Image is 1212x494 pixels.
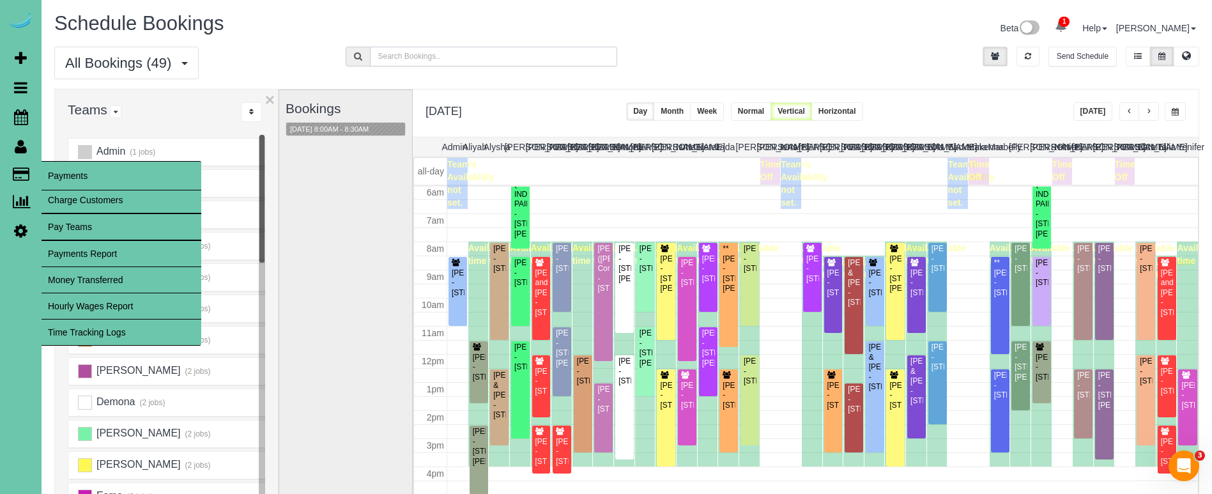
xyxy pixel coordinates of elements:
[1169,451,1199,481] iframe: Intercom live chat
[1077,371,1090,400] div: [PERSON_NAME] - [STREET_ADDRESS]
[427,243,444,254] span: 8am
[659,254,673,294] div: [PERSON_NAME] - [STREET_ADDRESS][PERSON_NAME]
[510,243,549,266] span: Available time
[1156,257,1195,280] span: Available time
[827,268,840,298] div: [PERSON_NAME] - [STREET_ADDRESS]
[597,244,610,293] div: [PERSON_NAME] ([PERSON_NAME]) Comp - [STREET_ADDRESS]
[690,102,724,121] button: Week
[1018,20,1039,37] img: New interface
[1073,243,1112,266] span: Available time
[988,137,1009,157] th: Marbelly
[910,268,923,298] div: [PERSON_NAME] - [STREET_ADDRESS]
[864,257,903,280] span: Available time
[910,357,923,406] div: [PERSON_NAME] & [PERSON_NAME] - [STREET_ADDRESS]
[799,137,820,157] th: [PERSON_NAME]
[535,367,548,396] div: [PERSON_NAME] - [STREET_ADDRESS]
[778,137,799,157] th: Jerrah
[868,268,882,298] div: [PERSON_NAME] - [STREET_ADDRESS]
[42,320,201,345] a: Time Tracking Logs
[505,137,526,157] th: [PERSON_NAME]
[626,102,654,121] button: Day
[1135,243,1174,266] span: Available time
[8,13,33,31] img: Automaid Logo
[427,215,444,226] span: 7am
[54,47,199,79] button: All Bookings (49)
[526,137,547,157] th: [PERSON_NAME]
[967,137,988,157] th: Makenna
[1114,137,1135,157] th: [PERSON_NAME]
[1139,357,1153,386] div: [PERSON_NAME] - [STREET_ADDRESS]
[286,123,372,136] button: [DATE] 8:00AM - 8:30AM
[1181,381,1195,410] div: [PERSON_NAME] - [STREET_ADDRESS]
[422,328,444,338] span: 11am
[441,137,463,157] th: Admin
[68,102,107,117] span: Teams
[427,412,444,422] span: 2pm
[847,258,861,307] div: [PERSON_NAME] & [PERSON_NAME] - [STREET_ADDRESS]
[904,137,925,157] th: [PERSON_NAME]
[183,336,211,344] small: (1 jobs)
[1082,23,1107,33] a: Help
[639,244,652,274] div: [PERSON_NAME] - [STREET_ADDRESS]
[1035,353,1048,382] div: [PERSON_NAME] - [STREET_ADDRESS]
[249,108,254,116] i: Sort Teams
[514,343,527,372] div: [PERSON_NAME] - [STREET_ADDRESS]
[95,396,135,407] span: Demona
[823,257,862,280] span: Available time
[551,243,590,266] span: Available time
[722,244,735,293] div: **[PERSON_NAME] - [STREET_ADDRESS][PERSON_NAME]
[743,244,756,274] div: [PERSON_NAME] - [STREET_ADDRESS]
[889,254,902,294] div: [PERSON_NAME] - [STREET_ADDRESS][PERSON_NAME]
[631,137,652,157] th: [PERSON_NAME]
[567,137,588,157] th: [PERSON_NAME]
[493,244,506,274] div: [PERSON_NAME] - [STREET_ADDRESS]
[572,243,611,266] span: Available time
[426,102,462,118] h2: [DATE]
[868,343,882,392] div: [PERSON_NAME] & [PERSON_NAME] - [STREET_ADDRESS]
[610,137,631,157] th: Demona
[694,137,715,157] th: Gretel
[588,137,610,157] th: [PERSON_NAME]
[422,356,444,366] span: 12pm
[883,137,904,157] th: [PERSON_NAME]
[65,55,178,71] span: All Bookings (49)
[618,357,631,386] div: [PERSON_NAME] - [STREET_ADDRESS]
[806,254,819,284] div: [PERSON_NAME] - [STREET_ADDRESS]
[546,137,567,157] th: [PERSON_NAME]
[241,102,262,122] div: ...
[555,328,569,368] div: [PERSON_NAME] - [STREET_ADDRESS][PERSON_NAME]
[947,159,994,208] span: Team's Availability not set.
[138,398,165,407] small: (2 jobs)
[555,437,569,467] div: [PERSON_NAME] - [STREET_ADDRESS]
[1160,268,1174,318] div: [PERSON_NAME] and [PERSON_NAME] - [STREET_ADDRESS]
[42,214,201,240] a: Pay Teams
[468,243,507,266] span: Available time
[493,371,506,420] div: [PERSON_NAME] & [PERSON_NAME] - [STREET_ADDRESS]
[128,148,156,157] small: (1 jobs)
[42,187,201,213] a: Charge Customers
[673,137,694,157] th: Esme
[597,385,610,414] div: [PERSON_NAME] - [STREET_ADDRESS]
[843,257,882,280] span: Available time
[1160,367,1174,396] div: [PERSON_NAME] - [STREET_ADDRESS]
[739,243,778,266] span: Available time
[735,137,756,157] th: [PERSON_NAME]
[555,244,569,274] div: [PERSON_NAME] - [STREET_ADDRESS]
[484,137,505,157] th: Alysha
[885,243,924,266] span: Available time
[802,243,841,266] span: Available time
[771,102,812,121] button: Vertical
[1014,343,1027,382] div: [PERSON_NAME] - [STREET_ADDRESS][PERSON_NAME]
[811,102,863,121] button: Horizontal
[1014,244,1027,274] div: [PERSON_NAME] - [STREET_ADDRESS]
[54,12,224,35] span: Schedule Bookings
[489,243,528,266] span: Available time
[1093,137,1114,157] th: [PERSON_NAME]
[286,101,406,116] h3: Bookings
[95,365,180,376] span: [PERSON_NAME]
[847,385,861,414] div: [PERSON_NAME] - [STREET_ADDRESS]
[924,137,946,157] th: Lola
[1035,258,1048,288] div: [PERSON_NAME] - [STREET_ADDRESS]
[576,357,590,386] div: [PERSON_NAME] - [STREET_ADDRESS]
[635,243,674,266] span: Available time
